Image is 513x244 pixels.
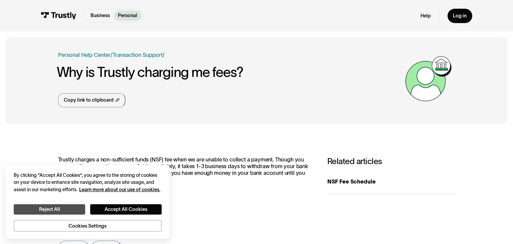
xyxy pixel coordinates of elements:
[58,156,314,183] p: Trustly charges a non-sufficient funds (NSF) fee when we are unable to collect a payment. Though ...
[420,13,431,19] a: Help
[327,177,455,186] div: NSF Fee Schedule
[14,172,162,194] div: By clicking “Accept All Cookies”, you agree to the storing of cookies on your device to enhance s...
[91,12,110,19] p: Business
[58,93,126,107] a: Copy link to clipboard
[14,172,162,232] div: Privacy
[118,12,137,19] p: Personal
[111,51,113,59] div: /
[57,65,402,80] h1: Why is Trustly charging me fees?
[87,11,114,21] a: Business
[58,230,299,238] div: Was this article helpful?
[41,12,76,20] img: Trustly Logo
[14,220,162,232] button: Cookies Settings
[14,204,85,215] button: Reject All
[58,51,111,59] a: Personal Help Center
[453,13,467,19] div: Log in
[113,52,163,58] a: Transaction Support
[79,187,160,192] a: More information about your privacy, opens in a new tab
[163,51,165,59] div: /
[448,9,472,23] a: Log in
[327,156,455,166] h3: Related articles
[5,165,170,238] div: Cookie banner
[90,204,162,215] button: Accept All Cookies
[114,11,142,21] a: Personal
[327,169,455,194] a: NSF Fee Schedule
[64,97,114,104] div: Copy link to clipboard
